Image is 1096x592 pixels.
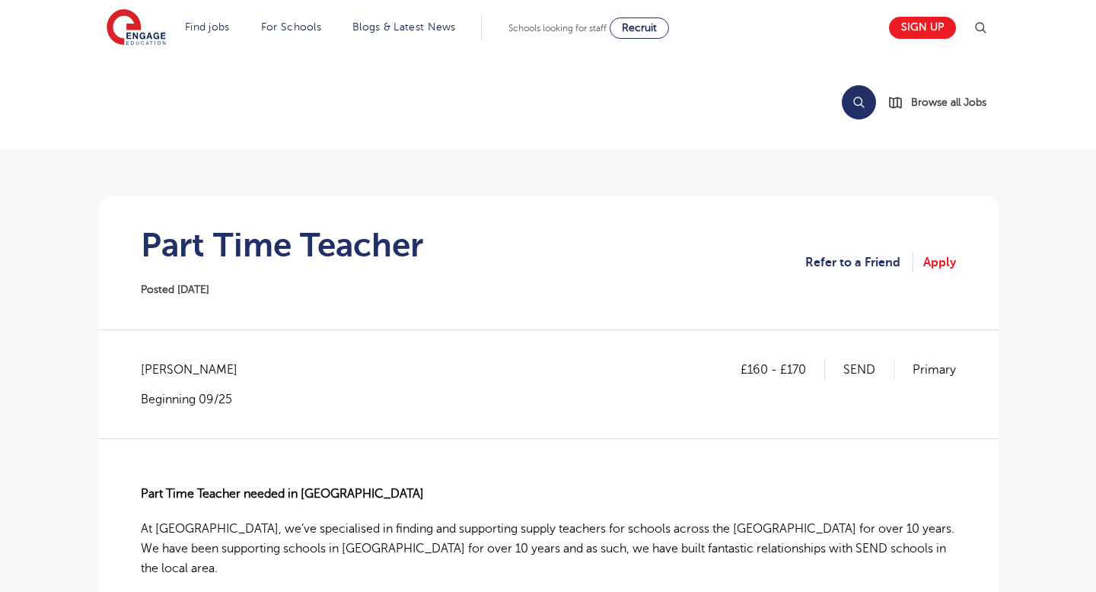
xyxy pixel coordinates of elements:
a: For Schools [261,21,321,33]
a: Blogs & Latest News [352,21,456,33]
p: At [GEOGRAPHIC_DATA], we’ve specialised in finding and supporting supply teachers for schools acr... [141,519,956,579]
img: Engage Education [107,9,166,47]
p: SEND [843,360,894,380]
p: Primary [913,360,956,380]
a: Sign up [889,17,956,39]
strong: Part Time Teacher needed in [GEOGRAPHIC_DATA] [141,487,424,501]
a: Browse all Jobs [888,94,999,111]
span: Recruit [622,22,657,33]
a: Refer to a Friend [805,253,913,272]
span: Posted [DATE] [141,284,209,295]
span: [PERSON_NAME] [141,360,253,380]
span: Browse all Jobs [911,94,986,111]
p: £160 - £170 [741,360,825,380]
h1: Part Time Teacher [141,226,423,264]
a: Recruit [610,18,669,39]
button: Search [842,85,876,119]
a: Apply [923,253,956,272]
span: Schools looking for staff [508,23,607,33]
p: Beginning 09/25 [141,391,253,408]
a: Find jobs [185,21,230,33]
